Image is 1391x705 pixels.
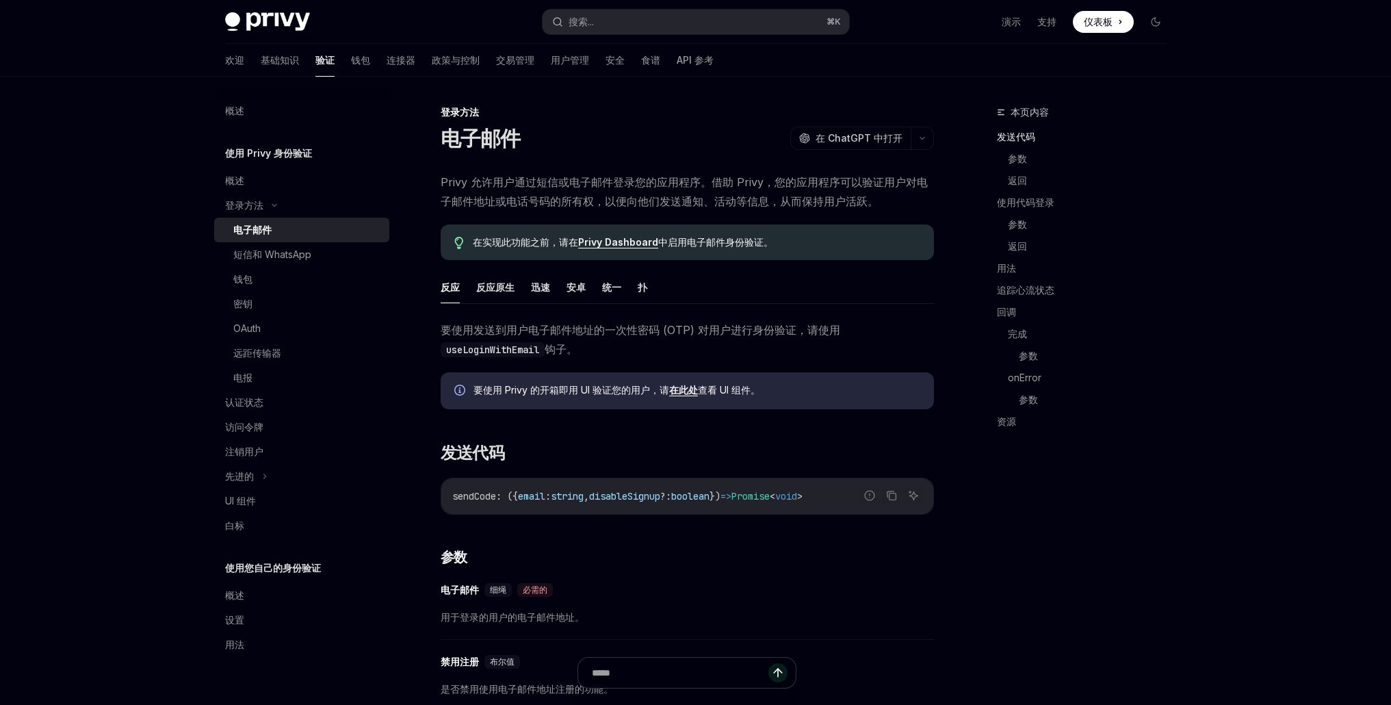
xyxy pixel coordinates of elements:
button: 反应 [441,271,460,303]
font: 参数 [441,549,467,565]
span: sendCode [452,490,496,502]
font: UI 组件 [225,495,256,507]
font: 设置 [225,614,244,626]
font: 概述 [225,175,244,186]
font: 验证 [315,54,335,66]
span: : ({ [496,490,518,502]
font: 要使用发送到用户电子邮件地址的一次性密码 (OTP) 对用户进行身份验证，请使用 [441,323,840,337]
font: onError [1008,372,1041,383]
a: 在此处 [669,384,698,396]
font: 食谱 [641,54,660,66]
code: useLoginWithEmail [441,342,545,357]
span: boolean [671,490,710,502]
a: 基础知识 [261,44,299,77]
a: 钱包 [351,44,370,77]
a: 用法 [214,632,389,657]
svg: 信息 [454,385,468,398]
a: 欢迎 [225,44,244,77]
font: 电子邮件 [233,224,272,235]
font: 钱包 [233,273,252,285]
svg: 提示 [454,237,464,249]
font: K [835,16,841,27]
a: 密钥 [214,292,389,316]
a: 概述 [214,99,389,123]
a: API 参考 [677,44,714,77]
a: 参数 [1019,389,1178,411]
font: 回调 [997,306,1016,318]
a: 用户管理 [551,44,589,77]
a: 追踪心流状态 [997,279,1178,301]
font: 登录方法 [225,199,263,211]
font: 远距传输器 [233,347,281,359]
a: 使用代码登录 [997,192,1178,214]
button: 搜索...⌘K [543,10,849,34]
font: API 参考 [677,54,714,66]
font: 政策与控制 [432,54,480,66]
span: string [551,490,584,502]
button: 复制代码块中的内容 [883,487,900,504]
a: 政策与控制 [432,44,480,77]
font: 本页内容 [1011,106,1049,118]
font: Privy 允许用户通过短信或电子邮件登录您的应用程序。借助 Privy，您的应用程序可以验证用户对电子邮件地址或电话号码的所有权，以便向他们发送通知、活动等信息，从而保持用户活跃。 [441,175,928,208]
span: disableSignup [589,490,660,502]
font: 反应 [441,281,460,293]
font: 完成 [1008,328,1027,339]
font: Privy Dashboard [578,236,658,248]
font: 追踪心流状态 [997,284,1054,296]
button: 迅速 [531,271,550,303]
font: 在实现此功能之前，请在 [473,236,578,248]
a: 认证状态 [214,390,389,415]
font: 细绳 [490,585,506,595]
button: 询问人工智能 [905,487,922,504]
font: 电子邮件 [441,584,479,596]
font: 扑 [638,281,647,293]
font: 基础知识 [261,54,299,66]
font: 短信和 WhatsApp [233,248,311,260]
font: 返回 [1008,175,1027,186]
a: 短信和 WhatsApp [214,242,389,267]
font: 参数 [1008,218,1027,230]
font: 返回 [1008,240,1027,252]
a: 连接器 [387,44,415,77]
span: }) [710,490,720,502]
font: 认证状态 [225,396,263,408]
button: 统一 [602,271,621,303]
font: OAuth [233,322,261,334]
span: Promise [731,490,770,502]
span: email [518,490,545,502]
font: 先进的 [225,470,254,482]
a: 返回 [1008,170,1178,192]
button: 发送消息 [768,663,788,682]
span: void [775,490,797,502]
a: 概述 [214,168,389,193]
a: 用法 [997,257,1178,279]
span: , [584,490,589,502]
button: 安卓 [567,271,586,303]
font: 安卓 [567,281,586,293]
font: 用法 [225,639,244,650]
font: 要使用 Privy 的开箱即用 UI 验证您的用户，请 [473,384,669,396]
img: 深色标志 [225,12,310,31]
span: ?: [660,490,671,502]
a: 食谱 [641,44,660,77]
a: 远距传输器 [214,341,389,366]
a: 仪表板 [1073,11,1134,33]
font: 使用代码登录 [997,196,1054,208]
font: 发送代码 [441,443,505,463]
button: 在 ChatGPT 中打开 [790,127,911,150]
a: 安全 [606,44,625,77]
font: 反应原生 [476,281,515,293]
font: ⌘ [827,16,835,27]
font: 发送代码 [997,131,1035,142]
a: 验证 [315,44,335,77]
font: 白标 [225,520,244,531]
a: 注销用户 [214,439,389,464]
font: 交易管理 [496,54,534,66]
a: 回调 [997,301,1178,323]
a: 访问令牌 [214,415,389,439]
button: 反应原生 [476,271,515,303]
span: > [797,490,803,502]
a: 交易管理 [496,44,534,77]
button: 报告错误代码 [861,487,879,504]
font: 使用您自己的身份验证 [225,562,321,574]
